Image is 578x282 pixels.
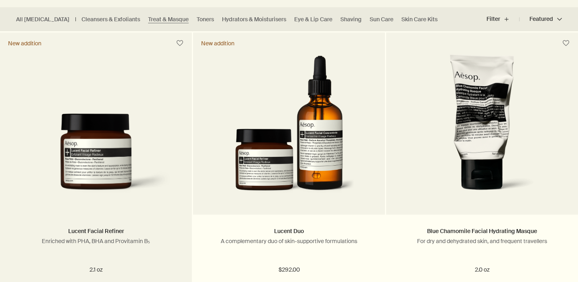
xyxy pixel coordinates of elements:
[193,54,385,215] a: Lucent Facial Refiner 60mL and Lucent Facial Concentrate 100mL
[559,36,573,51] button: Save to cabinet
[370,16,393,23] a: Sun Care
[224,54,354,203] img: Lucent Facial Refiner 60mL and Lucent Facial Concentrate 100mL
[401,16,438,23] a: Skin Care Kits
[173,36,187,51] button: Save to cabinet
[427,227,537,235] a: Blue Chamomile Facial Hydrating Masque
[294,16,332,23] a: Eye & Lip Care
[279,265,300,275] span: $292.00
[205,237,373,245] p: A complementary duo of skin-supportive formulations
[519,10,562,29] button: Featured
[340,16,362,23] a: Shaving
[274,227,304,235] a: Lucent Duo
[222,16,286,23] a: Hydrators & Moisturisers
[68,227,124,235] a: Lucent Facial Refiner
[409,54,555,203] img: Blue Chamomile Facial Hydrating Masque in 60ml tube.
[148,16,189,23] a: Treat & Masque
[201,40,234,47] div: New addition
[12,237,180,245] p: Enriched with PHA, BHA and Provitamin B₅
[486,10,519,29] button: Filter
[398,237,566,245] p: For dry and dehydrated skin, and frequent travellers
[386,54,578,215] a: Blue Chamomile Facial Hydrating Masque in 60ml tube.
[81,16,140,23] a: Cleansers & Exfoliants
[197,16,214,23] a: Toners
[8,40,41,47] div: New addition
[12,114,180,203] img: Lucent Facial Refiner in a glass jar.
[16,16,69,23] a: All [MEDICAL_DATA]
